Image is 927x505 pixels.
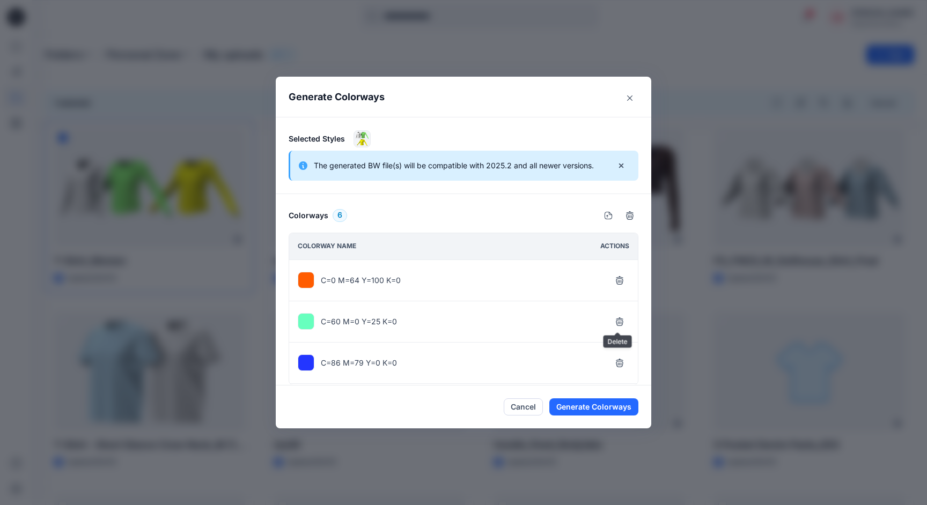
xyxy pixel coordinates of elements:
[504,398,543,415] button: Cancel
[321,316,397,327] p: C=60 M=0 Y=25 K=0
[314,159,594,172] p: The generated BW file(s) will be compatible with 2025.2 and all newer versions.
[321,357,397,368] p: C=86 M=79 Y=0 K=0
[276,77,651,117] header: Generate Colorways
[600,241,629,252] p: Actions
[298,241,356,252] p: Colorway name
[321,274,401,286] p: C=0 M=64 Y=100 K=0
[549,398,638,415] button: Generate Colorways
[337,209,342,222] span: 6
[289,133,345,144] p: Selected Styles
[289,209,328,222] h6: Colorways
[621,90,638,107] button: Close
[354,131,370,147] img: T-Shirt_Women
